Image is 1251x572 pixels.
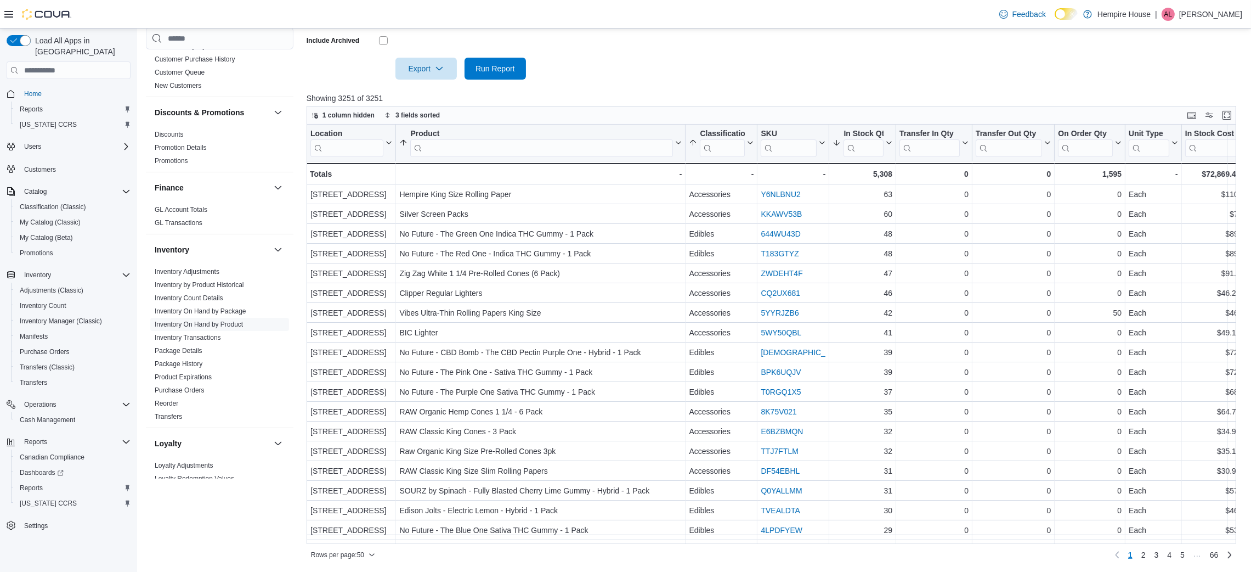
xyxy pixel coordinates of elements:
[410,129,673,139] div: Product
[311,551,364,559] span: Rows per page : 50
[1185,267,1249,280] div: $91.689
[1129,208,1178,221] div: Each
[761,427,803,436] a: E6BZBMQN
[399,208,682,221] div: Silver Screen Packs
[1058,167,1122,181] div: 1,595
[11,117,135,132] button: [US_STATE] CCRS
[15,246,131,260] span: Promotions
[155,294,223,302] a: Inventory Count Details
[11,199,135,215] button: Classification (Classic)
[1223,548,1236,562] a: Next page
[1055,8,1078,20] input: Dark Mode
[15,216,131,229] span: My Catalog (Classic)
[399,188,682,201] div: Hempire King Size Rolling Paper
[976,129,1042,157] div: Transfer Out Qty
[307,109,379,122] button: 1 column hidden
[976,267,1051,280] div: 0
[1220,109,1233,122] button: Enter fullscreen
[20,249,53,257] span: Promotions
[1129,267,1178,280] div: Each
[976,188,1051,201] div: 0
[689,167,754,181] div: -
[310,129,392,157] button: Location
[761,129,825,157] button: SKU
[1185,129,1240,157] div: In Stock Cost
[833,267,892,280] div: 47
[761,269,802,278] a: ZWDEHT4F
[155,307,246,315] a: Inventory On Hand by Package
[155,144,207,152] a: Promotion Details
[976,227,1051,240] div: 0
[20,332,48,341] span: Manifests
[1129,167,1178,181] div: -
[15,451,131,464] span: Canadian Compliance
[1012,9,1046,20] span: Feedback
[700,129,745,157] div: Classification
[899,227,969,240] div: 0
[1128,549,1133,560] span: 1
[24,521,48,530] span: Settings
[833,167,892,181] div: 5,308
[155,182,269,193] button: Finance
[155,267,219,276] span: Inventory Adjustments
[20,87,131,100] span: Home
[15,103,47,116] a: Reports
[1058,188,1122,201] div: 0
[310,129,383,139] div: Location
[20,398,131,411] span: Operations
[399,247,682,260] div: No Future - The Red One - Indica THC Gummy - 1 Pack
[1185,129,1240,139] div: In Stock Cost
[761,167,825,181] div: -
[1137,546,1150,564] a: Page 2 of 66
[146,203,293,234] div: Finance
[15,200,90,214] a: Classification (Classic)
[689,287,754,300] div: Accessories
[155,206,207,214] a: GL Account Totals
[15,466,131,479] span: Dashboards
[15,216,85,229] a: My Catalog (Classic)
[761,328,801,337] a: 5WY50QBL
[11,480,135,496] button: Reports
[395,111,440,120] span: 3 fields sorted
[1203,109,1216,122] button: Display options
[689,188,754,201] div: Accessories
[155,244,269,255] button: Inventory
[761,190,800,199] a: Y6NLBNU2
[20,435,52,448] button: Reports
[15,497,131,510] span: Washington CCRS
[11,360,135,375] button: Transfers (Classic)
[15,103,131,116] span: Reports
[399,287,682,300] div: Clipper Regular Lighters
[20,453,84,462] span: Canadian Compliance
[20,347,70,356] span: Purchase Orders
[20,268,55,282] button: Inventory
[899,188,969,201] div: 0
[1210,549,1219,560] span: 66
[310,167,392,181] div: Totals
[310,188,392,201] div: [STREET_ADDRESS]
[476,63,515,74] span: Run Report
[899,287,969,300] div: 0
[410,129,673,157] div: Product
[155,438,269,449] button: Loyalty
[310,247,392,260] div: [STREET_ADDRESS]
[24,165,56,174] span: Customers
[15,345,131,358] span: Purchase Orders
[15,200,131,214] span: Classification (Classic)
[24,187,47,196] span: Catalog
[402,58,450,80] span: Export
[15,361,79,374] a: Transfers (Classic)
[761,229,800,238] a: 644WU43D
[1058,227,1122,240] div: 0
[24,271,51,279] span: Inventory
[15,315,106,328] a: Inventory Manager (Classic)
[1167,549,1171,560] span: 4
[899,167,969,181] div: 0
[899,129,960,157] div: Transfer In Qty
[1058,247,1122,260] div: 0
[761,309,799,317] a: 5YYRJZB6
[155,55,235,64] span: Customer Purchase History
[2,161,135,177] button: Customers
[20,484,43,492] span: Reports
[155,218,202,227] span: GL Transactions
